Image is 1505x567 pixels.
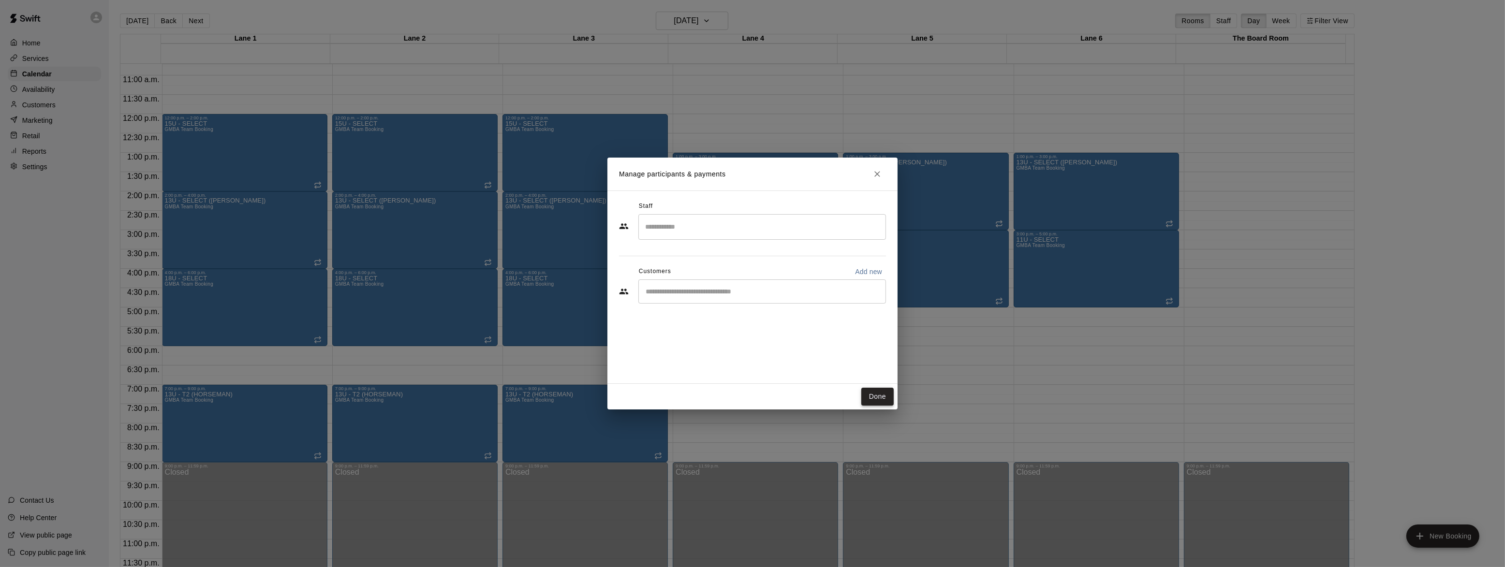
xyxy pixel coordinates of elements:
svg: Staff [619,221,629,231]
p: Manage participants & payments [619,169,726,179]
div: Search staff [638,214,886,240]
button: Close [869,165,886,183]
div: Start typing to search customers... [638,279,886,304]
span: Customers [639,264,671,279]
button: Done [861,388,894,406]
svg: Customers [619,287,629,296]
span: Staff [639,199,653,214]
button: Add new [851,264,886,279]
p: Add new [855,267,882,276]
